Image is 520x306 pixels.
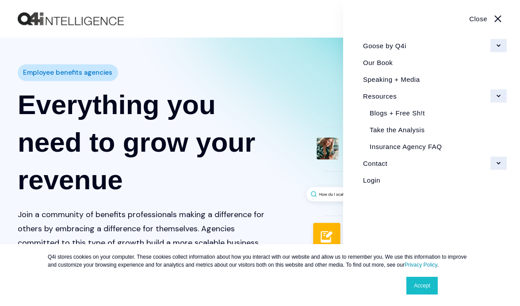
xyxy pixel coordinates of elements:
div: Navigation Menu [356,37,507,188]
p: Join a community of benefits professionals making a difference for others by embracing a differen... [18,207,275,264]
a: Privacy Policy [405,262,437,268]
a: Close Burger Menu [356,13,507,25]
a: Blogs + Free Sh!t [356,104,507,121]
a: Our Book [356,54,507,71]
a: Resources [356,88,507,104]
a: Speaking + Media [356,71,507,88]
a: Take the Analysis [356,121,507,138]
a: Login [356,172,507,188]
a: Accept [406,277,438,295]
a: Goose by Q4i [356,37,507,54]
a: Contact [356,155,507,172]
img: Q4intelligence, LLC logo [18,12,124,26]
p: Q4i stores cookies on your computer. These cookies collect information about how you interact wit... [48,253,472,269]
a: Back to Home [18,12,124,26]
span: Employee benefits agencies [23,66,112,79]
a: Insurance Agency FAQ [356,138,507,155]
h1: Everything you need to grow your revenue [18,86,275,199]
